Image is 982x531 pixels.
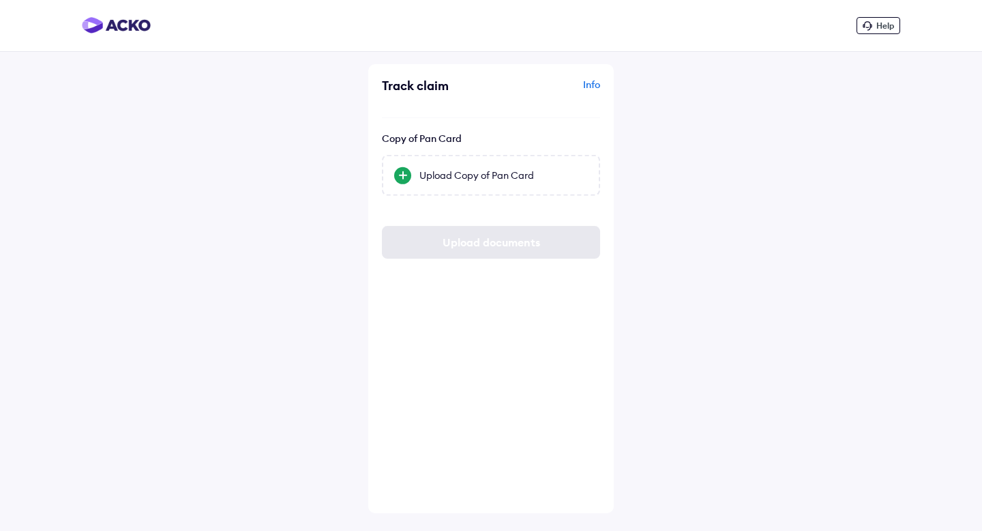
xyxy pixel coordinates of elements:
div: Info [494,78,600,104]
div: Copy of Pan Card [382,132,600,144]
div: Track claim [382,78,488,94]
span: Help [876,20,894,31]
img: horizontal-gradient.png [82,17,151,33]
div: Upload Copy of Pan Card [419,168,588,182]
